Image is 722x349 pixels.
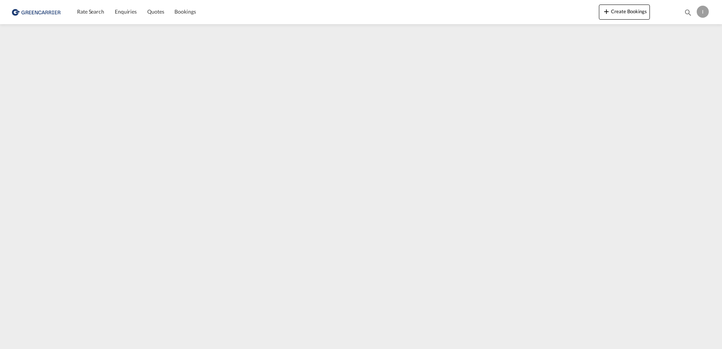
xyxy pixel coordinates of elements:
md-icon: icon-magnify [684,8,692,17]
span: Rate Search [77,8,104,15]
button: icon-plus 400-fgCreate Bookings [599,5,650,20]
span: Bookings [174,8,196,15]
div: I [697,6,709,18]
md-icon: icon-plus 400-fg [602,7,611,16]
span: Enquiries [115,8,137,15]
img: 1378a7308afe11ef83610d9e779c6b34.png [11,3,62,20]
span: Quotes [147,8,164,15]
div: icon-magnify [684,8,692,20]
